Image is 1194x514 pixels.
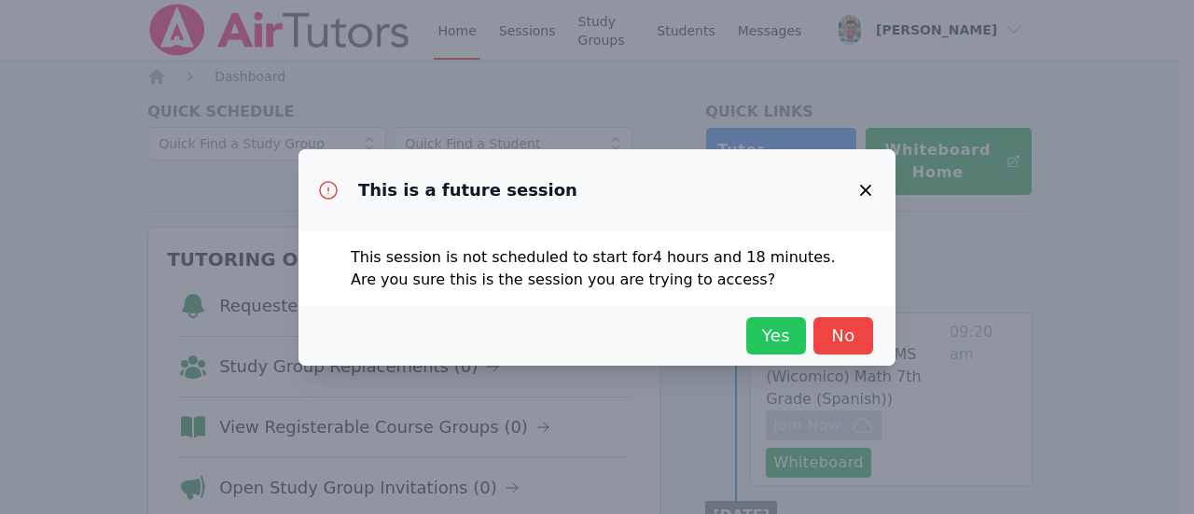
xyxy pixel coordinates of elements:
p: This session is not scheduled to start for 4 hours and 18 minutes . Are you sure this is the sess... [351,246,843,291]
button: No [813,317,873,354]
span: No [823,323,864,349]
button: Yes [746,317,806,354]
h3: This is a future session [358,179,577,201]
span: Yes [756,323,797,349]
